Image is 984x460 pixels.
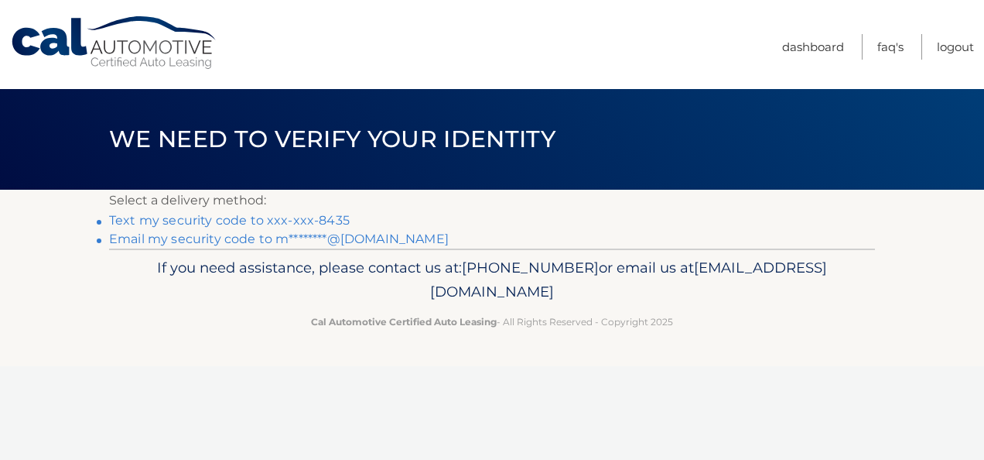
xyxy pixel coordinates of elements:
[10,15,219,70] a: Cal Automotive
[109,125,555,153] span: We need to verify your identity
[782,34,844,60] a: Dashboard
[462,259,599,276] span: [PHONE_NUMBER]
[311,316,497,328] strong: Cal Automotive Certified Auto Leasing
[937,34,974,60] a: Logout
[119,256,865,305] p: If you need assistance, please contact us at: or email us at
[109,190,875,211] p: Select a delivery method:
[877,34,904,60] a: FAQ's
[109,232,449,246] a: Email my security code to m********@[DOMAIN_NAME]
[109,213,350,228] a: Text my security code to xxx-xxx-8435
[119,314,865,330] p: - All Rights Reserved - Copyright 2025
